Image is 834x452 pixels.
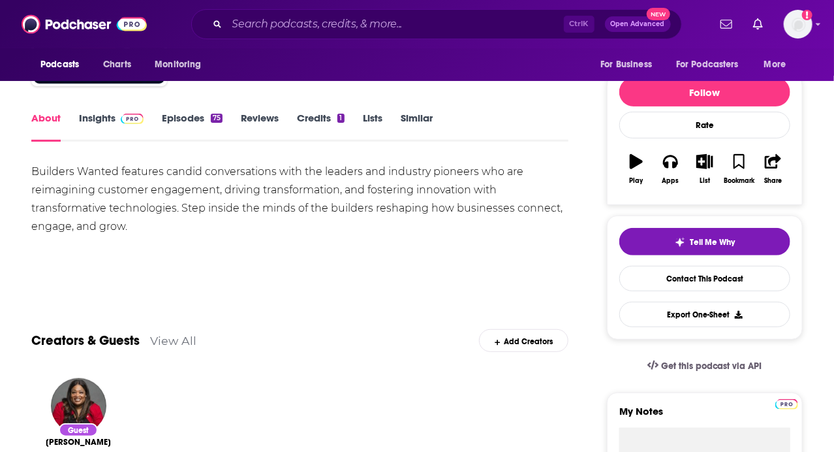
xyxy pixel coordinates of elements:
[31,332,140,349] a: Creators & Guests
[150,334,196,347] a: View All
[95,52,139,77] a: Charts
[611,21,665,27] span: Open Advanced
[619,78,790,106] button: Follow
[775,397,798,410] a: Pro website
[764,177,782,185] div: Share
[647,8,670,20] span: New
[146,52,218,77] button: open menu
[401,112,433,142] a: Similar
[591,52,668,77] button: open menu
[103,56,131,74] span: Charts
[690,237,735,248] span: Tell Me Why
[46,437,111,447] span: [PERSON_NAME]
[619,302,790,327] button: Export One-Sheet
[605,16,671,32] button: Open AdvancedNew
[46,437,111,447] a: Tiffany Perkins-Munn
[630,177,643,185] div: Play
[675,237,685,248] img: tell me why sparkle
[121,114,144,124] img: Podchaser Pro
[619,405,790,428] label: My Notes
[756,146,790,193] button: Share
[79,112,144,142] a: InsightsPodchaser Pro
[227,14,564,35] input: Search podcasts, credits, & more...
[715,13,737,35] a: Show notifications dropdown
[637,350,773,382] a: Get this podcast via API
[748,13,768,35] a: Show notifications dropdown
[619,228,790,255] button: tell me why sparkleTell Me Why
[755,52,803,77] button: open menu
[51,378,106,434] img: Tiffany Perkins-Munn
[802,10,812,20] svg: Add a profile image
[600,56,652,74] span: For Business
[162,112,223,142] a: Episodes75
[619,266,790,291] a: Contact This Podcast
[688,146,722,193] button: List
[479,329,568,352] div: Add Creators
[619,146,653,193] button: Play
[31,52,96,77] button: open menu
[564,16,595,33] span: Ctrl K
[775,399,798,410] img: Podchaser Pro
[241,112,279,142] a: Reviews
[764,56,786,74] span: More
[31,163,568,236] div: Builders Wanted features candid conversations with the leaders and industry pioneers who are reim...
[40,56,79,74] span: Podcasts
[784,10,812,39] span: Logged in as kkitamorn
[724,177,754,185] div: Bookmark
[211,114,223,123] div: 75
[653,146,687,193] button: Apps
[668,52,758,77] button: open menu
[661,361,762,372] span: Get this podcast via API
[700,177,710,185] div: List
[722,146,756,193] button: Bookmark
[363,112,382,142] a: Lists
[676,56,739,74] span: For Podcasters
[297,112,344,142] a: Credits1
[337,114,344,123] div: 1
[31,112,61,142] a: About
[22,12,147,37] img: Podchaser - Follow, Share and Rate Podcasts
[59,423,98,437] div: Guest
[191,9,682,39] div: Search podcasts, credits, & more...
[619,112,790,138] div: Rate
[784,10,812,39] img: User Profile
[662,177,679,185] div: Apps
[155,56,201,74] span: Monitoring
[784,10,812,39] button: Show profile menu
